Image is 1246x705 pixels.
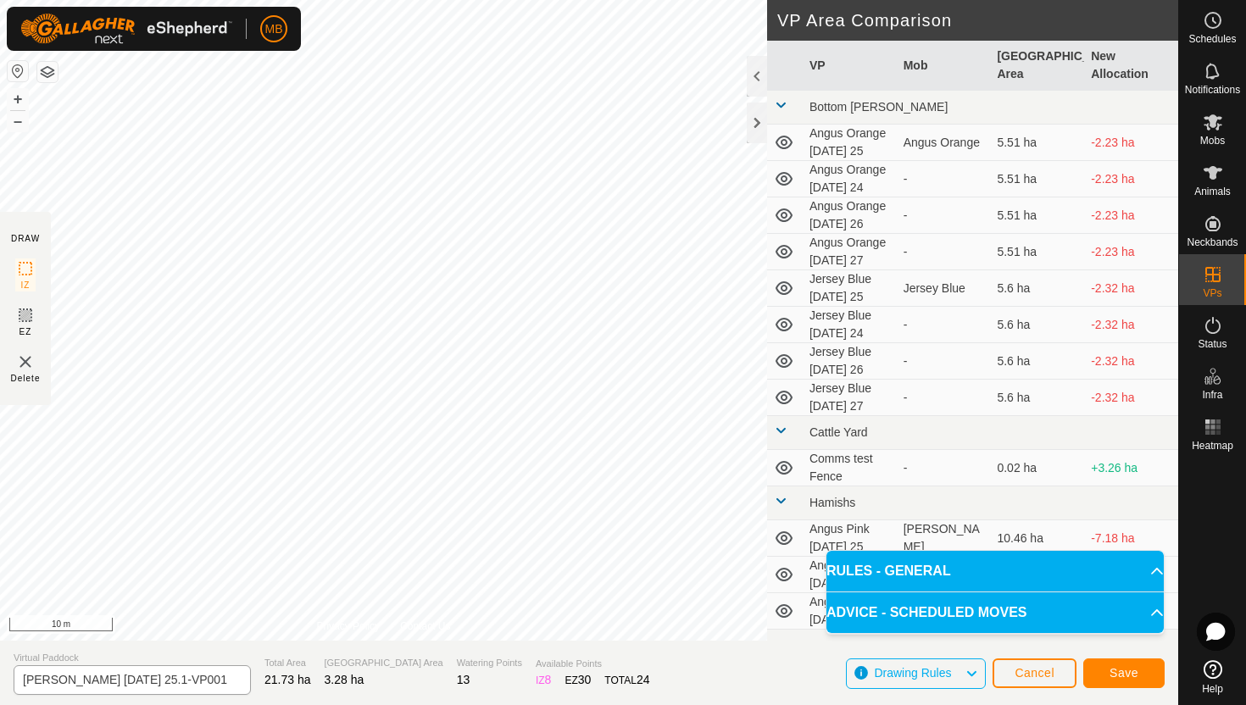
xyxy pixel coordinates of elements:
div: - [904,243,984,261]
a: Privacy Policy [316,619,380,634]
span: [GEOGRAPHIC_DATA] Area [325,656,443,670]
a: Contact Us [400,619,450,634]
p-accordion-header: ADVICE - SCHEDULED MOVES [826,592,1164,633]
div: DRAW [11,232,40,245]
h2: VP Area Comparison [777,10,1178,31]
td: -2.23 ha [1084,234,1178,270]
td: 5.6 ha [990,380,1084,416]
div: - [904,170,984,188]
img: Gallagher Logo [20,14,232,44]
span: Save [1110,666,1138,680]
td: -2.32 ha [1084,270,1178,307]
td: 0.02 ha [990,450,1084,486]
span: Mobs [1200,136,1225,146]
td: 5.51 ha [990,197,1084,234]
th: VP [803,41,897,91]
span: Bottom [PERSON_NAME] [809,100,948,114]
button: + [8,89,28,109]
td: -2.32 ha [1084,307,1178,343]
span: Heatmap [1192,441,1233,451]
td: Angus Orange [DATE] 24 [803,161,897,197]
td: -2.23 ha [1084,125,1178,161]
div: TOTAL [604,671,649,689]
th: Mob [897,41,991,91]
div: [PERSON_NAME] [904,520,984,556]
span: VPs [1203,288,1221,298]
div: Jersey Blue [904,280,984,297]
th: [GEOGRAPHIC_DATA] Area [990,41,1084,91]
div: - [904,389,984,407]
td: Jersey Blue [DATE] 25 [803,270,897,307]
td: Angus Pink [DATE] 26 [803,593,897,630]
td: 5.51 ha [990,161,1084,197]
span: Animals [1194,186,1231,197]
span: 13 [457,673,470,686]
p-accordion-header: RULES - GENERAL [826,551,1164,591]
span: Watering Points [457,656,522,670]
td: -2.32 ha [1084,343,1178,380]
span: Hamishs [809,496,855,509]
td: Jersey Blue [DATE] 24 [803,307,897,343]
td: Comms test Fence [803,450,897,486]
td: -2.32 ha [1084,380,1178,416]
span: Notifications [1185,85,1240,95]
span: 21.73 ha [264,673,311,686]
td: -2.23 ha [1084,197,1178,234]
div: Angus Orange [904,134,984,152]
button: – [8,111,28,131]
td: Angus Pink [DATE] 24 [803,557,897,593]
span: Virtual Paddock [14,651,251,665]
span: Cancel [1015,666,1054,680]
a: Help [1179,653,1246,701]
td: 5.6 ha [990,343,1084,380]
div: - [904,316,984,334]
div: - [904,352,984,370]
td: -2.23 ha [1084,161,1178,197]
td: 5.6 ha [990,307,1084,343]
span: RULES - GENERAL [826,561,951,581]
span: ADVICE - SCHEDULED MOVES [826,602,1026,623]
button: Save [1083,658,1165,688]
button: Map Layers [37,62,58,82]
span: Help [1202,684,1223,694]
span: Status [1198,339,1227,349]
span: Drawing Rules [874,666,951,680]
td: Angus Orange [DATE] 25 [803,125,897,161]
td: Jersey Blue [DATE] 27 [803,380,897,416]
span: Available Points [536,657,650,671]
td: Angus Orange [DATE] 26 [803,197,897,234]
div: EZ [565,671,591,689]
span: IZ [21,279,31,291]
span: MB [265,20,283,38]
button: Reset Map [8,61,28,81]
div: IZ [536,671,551,689]
div: - [904,459,984,477]
td: -7.18 ha [1084,520,1178,557]
span: 3.28 ha [325,673,364,686]
img: VP [15,352,36,372]
div: - [904,207,984,225]
span: EZ [19,325,32,338]
span: 30 [578,673,592,686]
span: 8 [545,673,552,686]
td: 10.46 ha [990,520,1084,557]
td: Angus Pink [DATE] 25 [803,520,897,557]
td: 5.6 ha [990,270,1084,307]
span: Schedules [1188,34,1236,44]
span: 24 [637,673,650,686]
th: New Allocation [1084,41,1178,91]
button: Cancel [993,658,1076,688]
td: 5.51 ha [990,125,1084,161]
span: Total Area [264,656,311,670]
td: +3.26 ha [1084,450,1178,486]
span: Neckbands [1187,237,1238,247]
span: Cattle Yard [809,425,868,439]
td: Angus Orange [DATE] 27 [803,234,897,270]
td: 5.51 ha [990,234,1084,270]
span: Delete [11,372,41,385]
td: Jersey Blue [DATE] 26 [803,343,897,380]
span: Ollies [809,639,839,652]
span: Infra [1202,390,1222,400]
